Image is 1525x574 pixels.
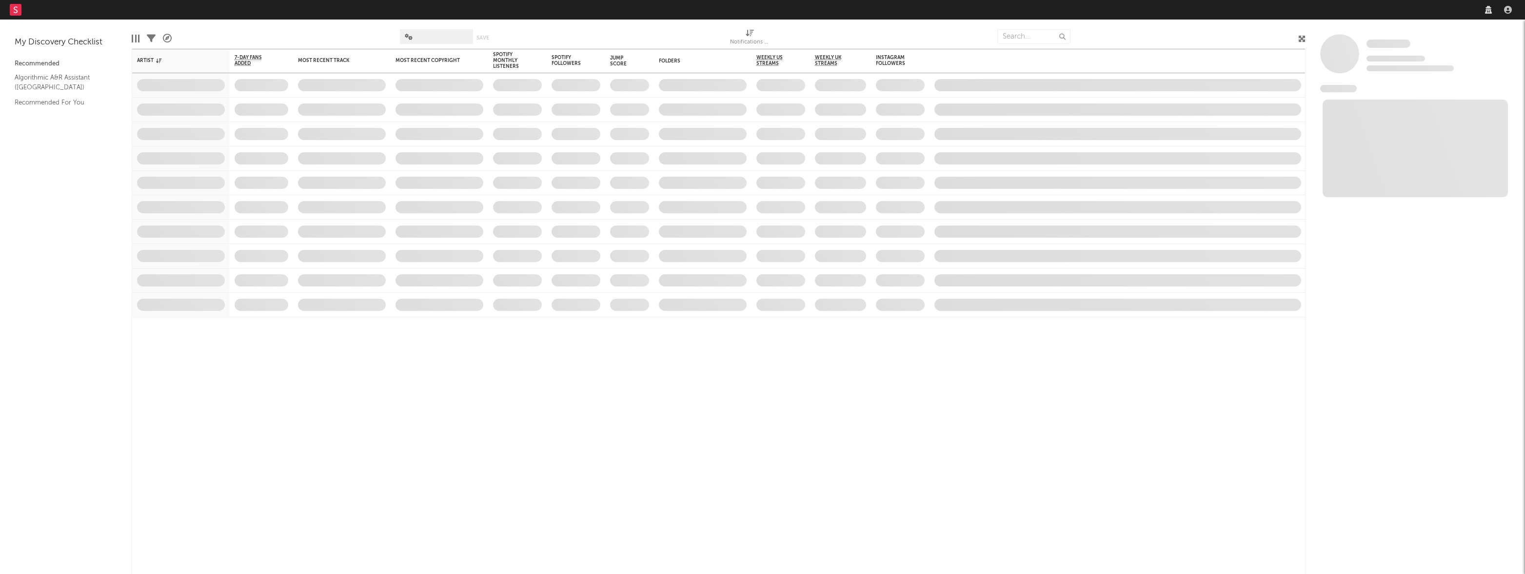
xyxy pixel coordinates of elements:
div: Folders [659,58,732,64]
div: Instagram Followers [876,55,910,66]
div: Artist [137,58,210,63]
div: Filters [147,24,156,53]
div: Notifications (Artist) [730,24,769,53]
div: Most Recent Track [298,58,371,63]
span: Weekly US Streams [756,55,791,66]
a: Algorithmic A&R Assistant ([GEOGRAPHIC_DATA]) [15,72,107,92]
div: Recommended [15,58,117,70]
a: Recommended For You [15,97,107,108]
a: Some Artist [1367,39,1410,49]
div: My Discovery Checklist [15,37,117,48]
div: Spotify Followers [552,55,586,66]
input: Search... [997,29,1070,44]
span: 0 fans last week [1367,65,1454,71]
div: Spotify Monthly Listeners [493,52,527,69]
div: Jump Score [610,55,634,67]
div: Edit Columns [132,24,139,53]
div: Most Recent Copyright [396,58,469,63]
button: Save [476,35,489,41]
span: Tracking Since: [DATE] [1367,56,1425,61]
span: Weekly UK Streams [815,55,852,66]
span: Some Artist [1367,40,1410,48]
span: 7-Day Fans Added [235,55,274,66]
span: News Feed [1320,85,1357,92]
div: Notifications (Artist) [730,37,769,48]
div: A&R Pipeline [163,24,172,53]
